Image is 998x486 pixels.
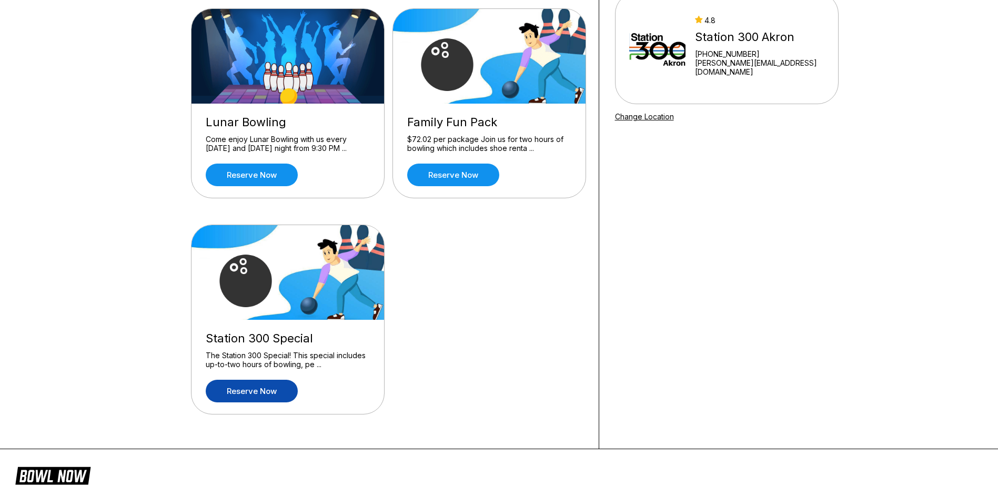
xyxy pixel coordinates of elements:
[206,115,370,129] div: Lunar Bowling
[629,9,686,88] img: Station 300 Akron
[695,30,824,44] div: Station 300 Akron
[206,351,370,369] div: The Station 300 Special! This special includes up-to-two hours of bowling, pe ...
[695,49,824,58] div: [PHONE_NUMBER]
[206,164,298,186] a: Reserve now
[695,58,824,76] a: [PERSON_NAME][EMAIL_ADDRESS][DOMAIN_NAME]
[407,164,499,186] a: Reserve now
[206,135,370,153] div: Come enjoy Lunar Bowling with us every [DATE] and [DATE] night from 9:30 PM ...
[407,115,571,129] div: Family Fun Pack
[206,380,298,402] a: Reserve now
[191,9,385,104] img: Lunar Bowling
[695,16,824,25] div: 4.8
[615,112,674,121] a: Change Location
[206,331,370,346] div: Station 300 Special
[191,225,385,320] img: Station 300 Special
[407,135,571,153] div: $72.02 per package Join us for two hours of bowling which includes shoe renta ...
[393,9,587,104] img: Family Fun Pack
